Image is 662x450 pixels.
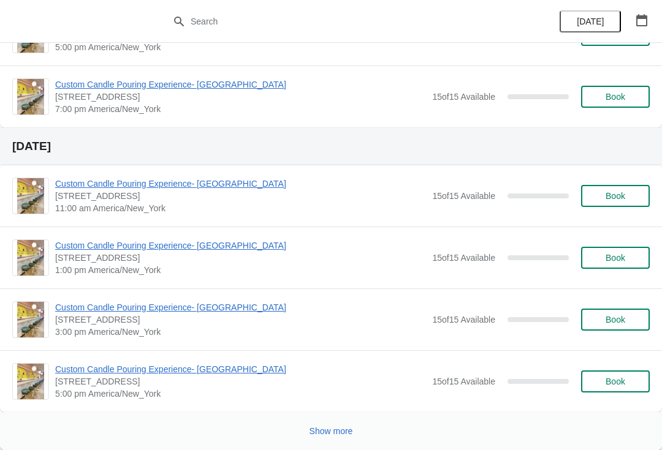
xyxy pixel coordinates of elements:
[55,239,426,252] span: Custom Candle Pouring Experience- [GEOGRAPHIC_DATA]
[581,247,650,269] button: Book
[310,426,353,436] span: Show more
[12,140,650,152] h2: [DATE]
[606,377,625,386] span: Book
[581,309,650,331] button: Book
[55,103,426,115] span: 7:00 pm America/New_York
[17,178,44,214] img: Custom Candle Pouring Experience- Delray Beach | 415 East Atlantic Avenue, Delray Beach, FL, USA ...
[17,240,44,276] img: Custom Candle Pouring Experience- Delray Beach | 415 East Atlantic Avenue, Delray Beach, FL, USA ...
[432,315,495,324] span: 15 of 15 Available
[606,315,625,324] span: Book
[55,388,426,400] span: 5:00 pm America/New_York
[55,91,426,103] span: [STREET_ADDRESS]
[432,191,495,201] span: 15 of 15 Available
[55,301,426,313] span: Custom Candle Pouring Experience- [GEOGRAPHIC_DATA]
[606,92,625,102] span: Book
[190,10,496,32] input: Search
[55,78,426,91] span: Custom Candle Pouring Experience- [GEOGRAPHIC_DATA]
[55,313,426,326] span: [STREET_ADDRESS]
[581,185,650,207] button: Book
[17,79,44,114] img: Custom Candle Pouring Experience- Delray Beach | 415 East Atlantic Avenue, Delray Beach, FL, USA ...
[606,253,625,263] span: Book
[55,41,426,53] span: 5:00 pm America/New_York
[55,363,426,375] span: Custom Candle Pouring Experience- [GEOGRAPHIC_DATA]
[55,178,426,190] span: Custom Candle Pouring Experience- [GEOGRAPHIC_DATA]
[432,92,495,102] span: 15 of 15 Available
[581,86,650,108] button: Book
[17,364,44,399] img: Custom Candle Pouring Experience- Delray Beach | 415 East Atlantic Avenue, Delray Beach, FL, USA ...
[581,370,650,392] button: Book
[55,190,426,202] span: [STREET_ADDRESS]
[305,420,358,442] button: Show more
[560,10,621,32] button: [DATE]
[577,17,604,26] span: [DATE]
[55,326,426,338] span: 3:00 pm America/New_York
[55,375,426,388] span: [STREET_ADDRESS]
[55,202,426,214] span: 11:00 am America/New_York
[17,302,44,337] img: Custom Candle Pouring Experience- Delray Beach | 415 East Atlantic Avenue, Delray Beach, FL, USA ...
[606,191,625,201] span: Book
[55,252,426,264] span: [STREET_ADDRESS]
[432,377,495,386] span: 15 of 15 Available
[432,253,495,263] span: 15 of 15 Available
[55,264,426,276] span: 1:00 pm America/New_York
